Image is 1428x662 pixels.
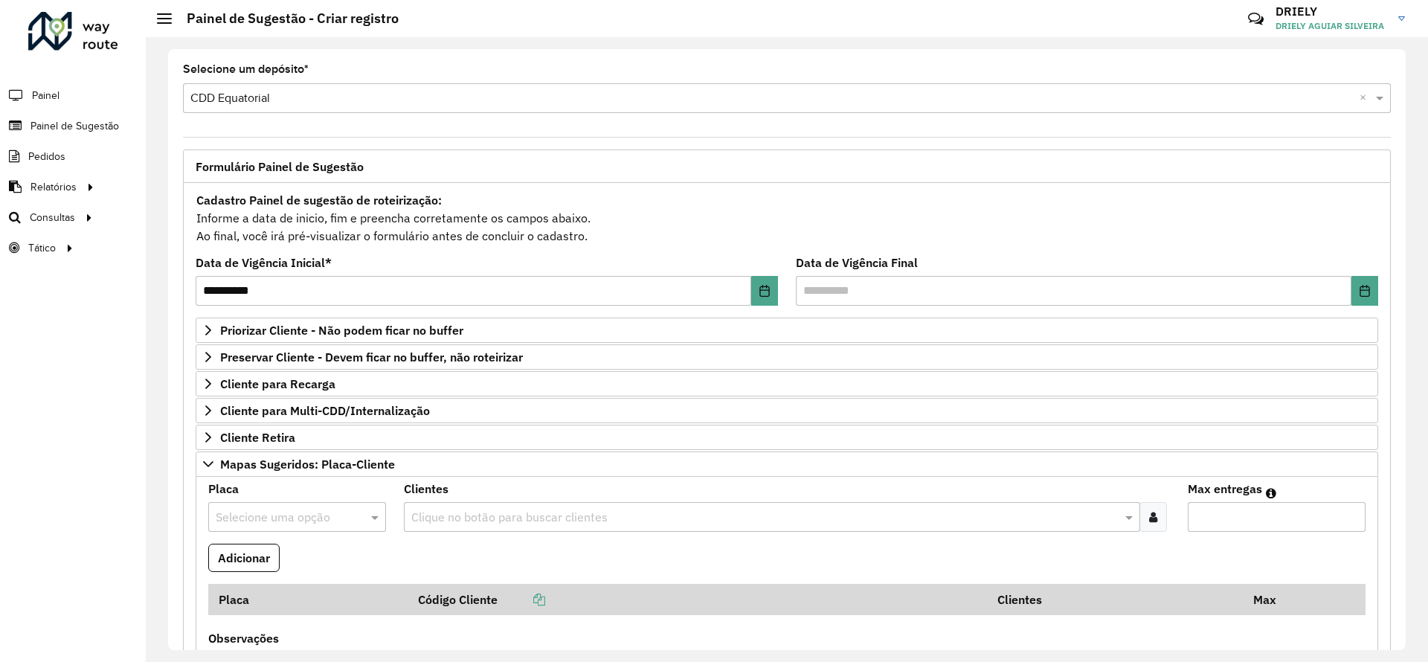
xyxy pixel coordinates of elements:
[196,193,442,208] strong: Cadastro Painel de sugestão de roteirização:
[1240,3,1272,35] a: Contato Rápido
[196,425,1378,450] a: Cliente Retira
[208,544,280,572] button: Adicionar
[220,405,430,417] span: Cliente para Multi-CDD/Internalização
[30,118,119,134] span: Painel de Sugestão
[183,60,309,78] label: Selecione um depósito
[408,584,988,615] th: Código Cliente
[1276,4,1387,19] h3: DRIELY
[220,378,335,390] span: Cliente para Recarga
[196,344,1378,370] a: Preservar Cliente - Devem ficar no buffer, não roteirizar
[404,480,448,498] label: Clientes
[751,276,778,306] button: Choose Date
[196,451,1378,477] a: Mapas Sugeridos: Placa-Cliente
[1276,19,1387,33] span: DRIELY AGUIAR SILVEIRA
[208,629,279,647] label: Observações
[988,584,1243,615] th: Clientes
[196,398,1378,423] a: Cliente para Multi-CDD/Internalização
[1188,480,1262,498] label: Max entregas
[1243,584,1302,615] th: Max
[208,584,408,615] th: Placa
[1351,276,1378,306] button: Choose Date
[28,149,65,164] span: Pedidos
[196,161,364,173] span: Formulário Painel de Sugestão
[172,10,399,27] h2: Painel de Sugestão - Criar registro
[28,240,56,256] span: Tático
[196,318,1378,343] a: Priorizar Cliente - Não podem ficar no buffer
[220,324,463,336] span: Priorizar Cliente - Não podem ficar no buffer
[196,371,1378,396] a: Cliente para Recarga
[30,179,77,195] span: Relatórios
[220,351,523,363] span: Preservar Cliente - Devem ficar no buffer, não roteirizar
[1360,89,1372,107] span: Clear all
[32,88,59,103] span: Painel
[220,458,395,470] span: Mapas Sugeridos: Placa-Cliente
[30,210,75,225] span: Consultas
[1266,487,1276,499] em: Máximo de clientes que serão colocados na mesma rota com os clientes informados
[196,190,1378,245] div: Informe a data de inicio, fim e preencha corretamente os campos abaixo. Ao final, você irá pré-vi...
[796,254,918,271] label: Data de Vigência Final
[196,254,332,271] label: Data de Vigência Inicial
[208,480,239,498] label: Placa
[220,431,295,443] span: Cliente Retira
[498,592,545,607] a: Copiar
